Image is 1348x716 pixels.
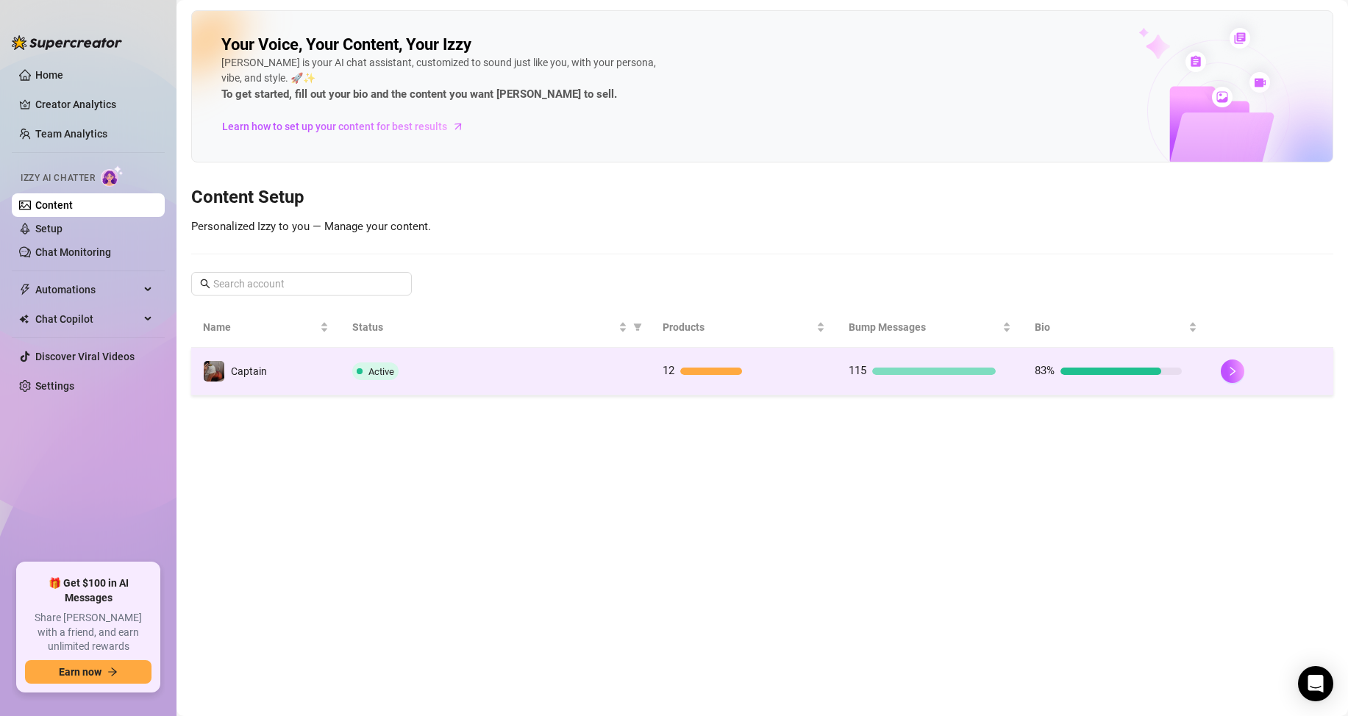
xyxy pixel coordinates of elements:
th: Name [191,307,340,348]
span: Personalized Izzy to you — Manage your content. [191,220,431,233]
a: Team Analytics [35,128,107,140]
span: 115 [849,364,866,377]
a: Settings [35,380,74,392]
span: Name [203,319,317,335]
h3: Content Setup [191,186,1333,210]
span: Status [352,319,616,335]
span: Earn now [59,666,101,678]
a: Learn how to set up your content for best results [221,115,475,138]
span: Share [PERSON_NAME] with a friend, and earn unlimited rewards [25,611,151,654]
span: Bump Messages [849,319,999,335]
img: Captain [204,361,224,382]
img: Chat Copilot [19,314,29,324]
th: Bio [1023,307,1209,348]
span: search [200,279,210,289]
span: right [1227,366,1238,376]
a: Chat Monitoring [35,246,111,258]
strong: To get started, fill out your bio and the content you want [PERSON_NAME] to sell. [221,87,617,101]
span: 12 [663,364,674,377]
span: Automations [35,278,140,301]
span: Learn how to set up your content for best results [222,118,447,135]
input: Search account [213,276,391,292]
img: ai-chatter-content-library-cLFOSyPT.png [1105,12,1333,162]
a: Discover Viral Videos [35,351,135,362]
button: Earn nowarrow-right [25,660,151,684]
h2: Your Voice, Your Content, Your Izzy [221,35,471,55]
span: Izzy AI Chatter [21,171,95,185]
span: thunderbolt [19,284,31,296]
span: 🎁 Get $100 in AI Messages [25,576,151,605]
img: logo-BBDzfeDw.svg [12,35,122,50]
div: [PERSON_NAME] is your AI chat assistant, customized to sound just like you, with your persona, vi... [221,55,663,104]
span: Bio [1035,319,1185,335]
a: Content [35,199,73,211]
button: right [1221,359,1244,383]
span: Active [368,366,394,377]
span: filter [633,323,642,332]
img: AI Chatter [101,165,124,187]
span: Captain [231,365,267,377]
span: 83% [1035,364,1055,377]
th: Status [340,307,651,348]
th: Products [651,307,837,348]
div: Open Intercom Messenger [1298,666,1333,701]
a: Setup [35,223,63,235]
span: Products [663,319,813,335]
span: filter [630,316,645,338]
a: Home [35,69,63,81]
a: Creator Analytics [35,93,153,116]
span: Chat Copilot [35,307,140,331]
span: arrow-right [451,119,466,134]
span: arrow-right [107,667,118,677]
th: Bump Messages [837,307,1023,348]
